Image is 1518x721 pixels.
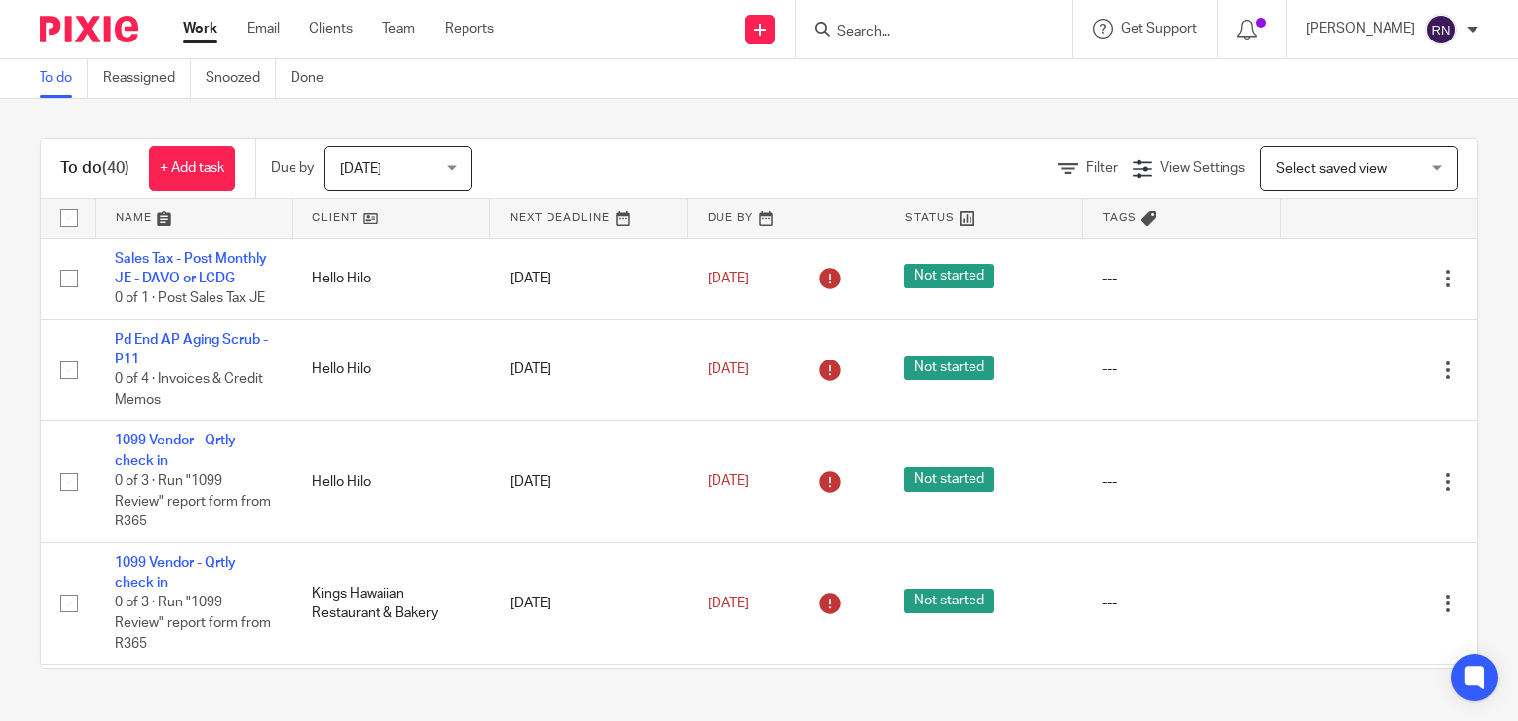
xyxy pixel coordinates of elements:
a: Done [291,59,339,98]
td: Hello Hilo [293,319,490,421]
div: --- [1102,269,1260,288]
span: [DATE] [708,474,749,488]
a: Reassigned [103,59,191,98]
span: Not started [904,356,994,380]
td: [DATE] [490,542,688,664]
td: Kings Hawaiian Restaurant & Bakery [293,542,490,664]
span: [DATE] [340,162,381,176]
td: [DATE] [490,319,688,421]
a: Email [247,19,280,39]
span: Not started [904,467,994,492]
a: Pd End AP Aging Scrub - P11 [115,333,268,366]
span: 0 of 1 · Post Sales Tax JE [115,291,265,305]
span: 0 of 4 · Invoices & Credit Memos [115,373,263,408]
td: Hello Hilo [293,421,490,542]
a: To do [40,59,88,98]
div: --- [1102,594,1260,613]
span: Get Support [1121,22,1197,36]
p: Due by [271,158,314,178]
span: Not started [904,589,994,613]
td: [DATE] [490,238,688,319]
a: 1099 Vendor - Qrtly check in [115,556,236,590]
img: Pixie [40,16,138,42]
a: Work [183,19,217,39]
td: [DATE] [490,421,688,542]
span: [DATE] [708,362,749,376]
span: Filter [1086,161,1118,175]
span: [DATE] [708,272,749,285]
a: Reports [445,19,494,39]
div: --- [1102,360,1260,379]
img: svg%3E [1425,14,1457,45]
span: [DATE] [708,597,749,610]
span: Select saved view [1276,162,1387,176]
a: Clients [309,19,353,39]
a: + Add task [149,146,235,191]
td: Hello Hilo [293,238,490,319]
h1: To do [60,158,129,179]
p: [PERSON_NAME] [1307,19,1415,39]
a: Snoozed [206,59,276,98]
a: Sales Tax - Post Monthly JE - DAVO or LCDG [115,252,267,285]
div: --- [1102,472,1260,492]
span: View Settings [1160,161,1245,175]
span: 0 of 3 · Run "1099 Review" report form from R365 [115,597,271,651]
a: 1099 Vendor - Qrtly check in [115,434,236,467]
span: (40) [102,160,129,176]
span: Not started [904,264,994,288]
a: Team [382,19,415,39]
input: Search [835,24,1013,41]
span: 0 of 3 · Run "1099 Review" report form from R365 [115,474,271,528]
span: Tags [1103,212,1137,223]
